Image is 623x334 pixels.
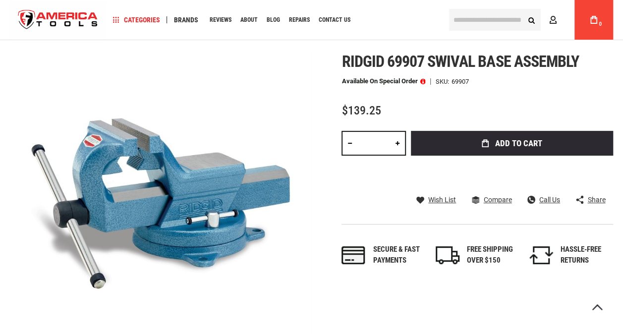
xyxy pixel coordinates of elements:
[483,196,511,203] span: Compare
[210,17,231,23] span: Reviews
[467,244,519,266] div: FREE SHIPPING OVER $150
[170,13,203,27] a: Brands
[416,195,456,204] a: Wish List
[314,13,355,27] a: Contact Us
[587,196,605,203] span: Share
[409,159,615,207] iframe: Secure express checkout frame
[428,196,456,203] span: Wish List
[289,17,310,23] span: Repairs
[10,1,106,39] img: America Tools
[539,196,560,203] span: Call Us
[240,17,258,23] span: About
[411,131,613,156] button: Add to Cart
[435,78,451,85] strong: SKU
[373,244,425,266] div: Secure & fast payments
[262,13,284,27] a: Blog
[341,78,425,85] p: Available on Special Order
[436,246,459,264] img: shipping
[10,1,106,39] a: store logo
[471,195,511,204] a: Compare
[599,21,602,27] span: 0
[319,17,350,23] span: Contact Us
[341,104,381,117] span: $139.25
[236,13,262,27] a: About
[451,78,468,85] div: 69907
[522,10,541,29] button: Search
[341,52,578,71] span: Ridgid 69907 swival base assembly
[495,139,542,148] span: Add to Cart
[284,13,314,27] a: Repairs
[108,13,165,27] a: Categories
[529,246,553,264] img: returns
[113,16,160,23] span: Categories
[527,195,560,204] a: Call Us
[174,16,198,23] span: Brands
[561,244,613,266] div: HASSLE-FREE RETURNS
[267,17,280,23] span: Blog
[341,246,365,264] img: payments
[205,13,236,27] a: Reviews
